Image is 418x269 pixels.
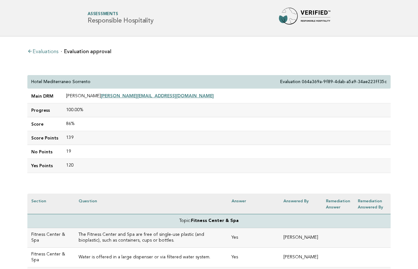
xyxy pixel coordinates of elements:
a: [PERSON_NAME][EMAIL_ADDRESS][DOMAIN_NAME] [101,93,214,98]
td: 120 [62,159,391,173]
h1: Responsible Hospitality [88,12,153,24]
td: Yes [228,228,280,248]
td: No Points [27,145,62,159]
p: Evaluation 064a369a-9f89-4dab-a5a9-34ae223ff35c [280,79,387,85]
td: Score [27,117,62,131]
td: [PERSON_NAME] [280,228,322,248]
span: Assessments [88,12,153,16]
li: Evaluation approval [61,49,111,54]
h3: Water is offered in a large dispenser or via filtered water system. [79,255,224,260]
td: [PERSON_NAME] [280,248,322,267]
td: Main DRM [27,89,62,103]
a: Evaluations [27,49,58,54]
td: Score Points [27,131,62,145]
td: 139 [62,131,391,145]
strong: Fitness Center & Spa [191,219,239,223]
td: Fitness Center & Spa [27,228,75,248]
p: Hotel Mediterraneo Sorrento [31,79,90,85]
td: [PERSON_NAME] [62,89,391,103]
th: Answer [228,194,280,214]
th: Section [27,194,75,214]
td: Yes [228,248,280,267]
td: 19 [62,145,391,159]
td: 86% [62,117,391,131]
img: Forbes Travel Guide [279,8,330,28]
td: 100.00% [62,103,391,117]
th: Question [75,194,228,214]
h3: The Fitness Center and Spa are free of single-use plastic (and bioplastic), such as containers, c... [79,232,224,244]
th: Answered by [280,194,322,214]
td: Fitness Center & Spa [27,248,75,267]
th: Remediation Answer [322,194,354,214]
td: Topic: [27,214,391,228]
td: Yes Points [27,159,62,173]
th: Remediation Answered by [354,194,391,214]
td: Progress [27,103,62,117]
